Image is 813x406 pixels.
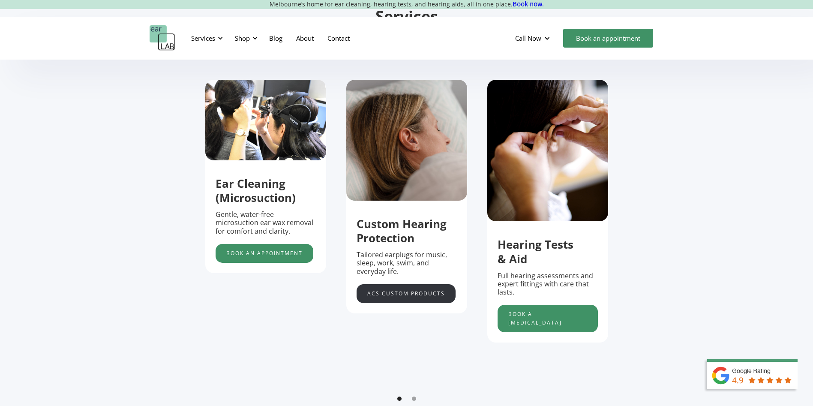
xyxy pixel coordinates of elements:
[487,80,608,343] div: 3 of 5
[357,216,447,246] strong: Custom Hearing Protection
[262,26,289,51] a: Blog
[498,272,598,297] p: Full hearing assessments and expert fittings with care that lasts.
[515,34,541,42] div: Call Now
[498,305,598,332] a: Book a [MEDICAL_DATA]
[186,25,225,51] div: Services
[216,176,296,206] strong: Ear Cleaning (Microsuction)
[397,397,402,401] div: Show slide 1 of 2
[487,80,608,222] img: putting hearing protection in
[321,26,357,51] a: Contact
[357,251,457,276] p: Tailored earplugs for music, sleep, work, swim, and everyday life.
[216,244,313,263] a: Book an appointment
[191,34,215,42] div: Services
[230,25,260,51] div: Shop
[508,25,559,51] div: Call Now
[412,397,416,401] div: Show slide 2 of 2
[346,80,467,313] div: 2 of 5
[289,26,321,51] a: About
[563,29,653,48] a: Book an appointment
[498,237,573,267] strong: Hearing Tests & Aid
[235,34,250,42] div: Shop
[205,80,326,273] div: 1 of 5
[150,25,175,51] a: home
[357,284,456,303] a: acs custom products
[216,211,316,235] p: Gentle, water-free microsuction ear wax removal for comfort and clarity.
